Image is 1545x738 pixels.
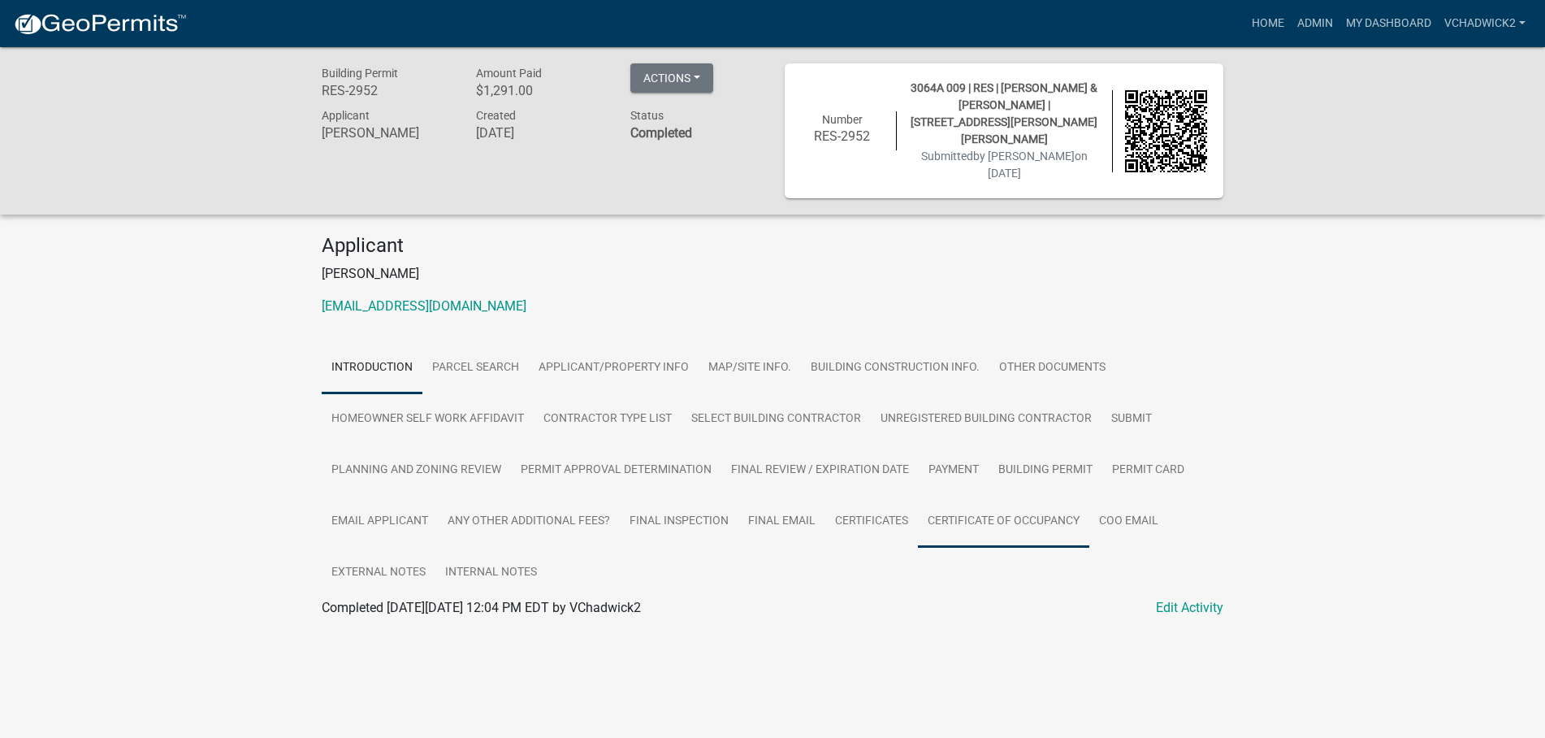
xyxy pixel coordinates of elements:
a: Other Documents [989,342,1115,394]
a: Internal Notes [435,547,547,599]
span: by [PERSON_NAME] [973,150,1075,163]
a: Homeowner Self Work Affidavit [322,393,534,445]
a: VChadwick2 [1438,8,1532,39]
a: My Dashboard [1339,8,1438,39]
h6: RES-2952 [801,128,884,144]
h6: $1,291.00 [476,83,606,98]
a: Building Permit [989,445,1102,497]
span: Building Permit [322,67,398,80]
h6: [PERSON_NAME] [322,125,452,141]
span: Completed [DATE][DATE] 12:04 PM EDT by VChadwick2 [322,600,641,615]
a: Permit Approval Determination [511,445,721,497]
h6: [DATE] [476,125,606,141]
a: Payment [919,445,989,497]
a: Unregistered Building Contractor [871,393,1101,445]
a: External Notes [322,547,435,599]
span: Created [476,109,516,122]
span: Applicant [322,109,370,122]
a: Parcel search [422,342,529,394]
p: [PERSON_NAME] [322,264,1223,284]
a: Home [1245,8,1291,39]
a: Final Email [738,496,825,548]
a: Certificates [825,496,918,548]
span: Number [822,113,863,126]
a: Applicant/Property Info [529,342,699,394]
a: Planning and Zoning Review [322,445,511,497]
span: 3064A 009 | RES | [PERSON_NAME] & [PERSON_NAME] | [STREET_ADDRESS][PERSON_NAME][PERSON_NAME] [911,81,1097,145]
a: Building Construction Info. [801,342,989,394]
button: Actions [630,63,713,93]
a: Introduction [322,342,422,394]
a: Select Building Contractor [682,393,871,445]
a: Final Inspection [620,496,738,548]
a: [EMAIL_ADDRESS][DOMAIN_NAME] [322,298,526,314]
span: Status [630,109,664,122]
strong: Completed [630,125,692,141]
a: Edit Activity [1156,598,1223,618]
span: Submitted on [DATE] [921,150,1088,180]
a: Any other Additional Fees? [438,496,620,548]
a: COO Email [1089,496,1168,548]
a: Email Applicant [322,496,438,548]
a: Admin [1291,8,1339,39]
span: Amount Paid [476,67,542,80]
a: Certificate of Occupancy [918,496,1089,548]
h6: RES-2952 [322,83,452,98]
img: QR code [1125,90,1208,173]
a: Submit [1101,393,1162,445]
a: Permit Card [1102,445,1194,497]
h4: Applicant [322,234,1223,258]
a: Final Review / Expiration Date [721,445,919,497]
a: Contractor Type List [534,393,682,445]
a: Map/Site Info. [699,342,801,394]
